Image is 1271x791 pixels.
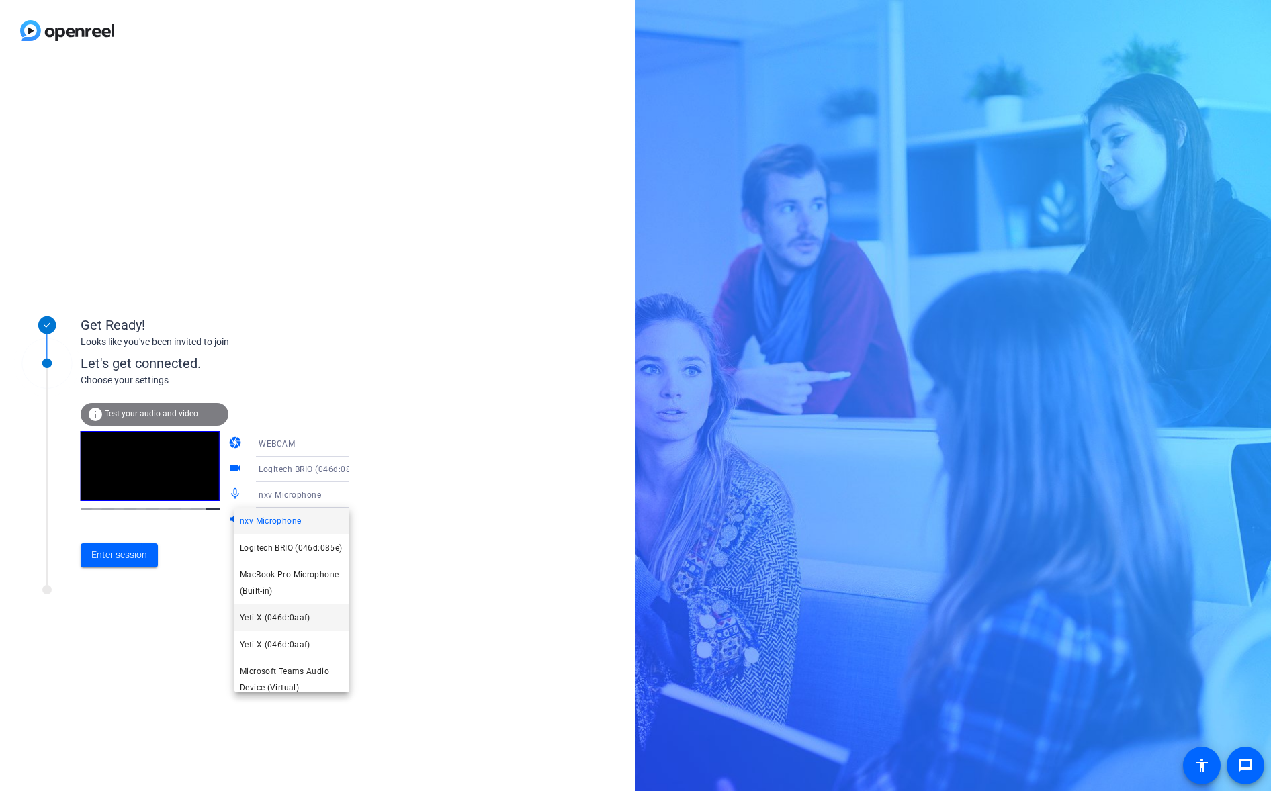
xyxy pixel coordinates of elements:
span: nxv Microphone [240,513,301,529]
span: Logitech BRIO (046d:085e) [240,540,342,556]
span: Yeti X (046d:0aaf) [240,637,310,653]
span: Yeti X (046d:0aaf) [240,610,310,626]
span: Microsoft Teams Audio Device (Virtual) [240,663,344,696]
span: MacBook Pro Microphone (Built-in) [240,567,344,599]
